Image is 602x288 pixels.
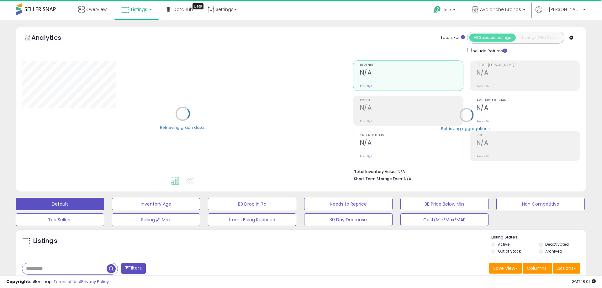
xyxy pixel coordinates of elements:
div: Totals For [441,35,465,41]
a: Privacy Policy [81,279,109,285]
button: 30 Day Decrease [304,213,393,226]
h5: Listings [33,237,57,245]
span: 2025-09-16 18:01 GMT [572,279,596,285]
div: Include Returns [462,47,514,54]
p: Listing States: [491,234,586,240]
button: Save View [489,263,522,274]
button: Inventory Age [112,198,200,210]
a: Help [429,1,462,20]
h5: Analytics [31,33,73,44]
button: Columns [523,263,552,274]
button: Filters [121,263,145,274]
span: Help [443,7,451,13]
label: Out of Stock [498,249,521,254]
div: Tooltip anchor [193,3,203,9]
span: Listings [131,6,147,13]
button: Actions [553,263,580,274]
div: seller snap | | [6,279,109,285]
button: Default [16,198,104,210]
span: DataHub [173,6,193,13]
button: Items Being Repriced [208,213,296,226]
button: Cost/Min/Max/MAP [400,213,489,226]
span: Hi [PERSON_NAME] [544,6,581,13]
span: Avalanche Brands [480,6,521,13]
div: Retrieving aggregations.. [441,126,492,131]
label: Active [498,242,510,247]
button: Selling @ Max [112,213,200,226]
div: Retrieving graph data.. [160,124,206,130]
i: Get Help [433,6,441,13]
a: Hi [PERSON_NAME] [536,6,586,20]
button: BB Drop in 7d [208,198,296,210]
label: Archived [545,249,562,254]
button: Top Sellers [16,213,104,226]
button: Needs to Reprice [304,198,393,210]
span: Columns [527,265,547,271]
button: Non Competitive [496,198,585,210]
button: BB Price Below Min [400,198,489,210]
button: All Selected Listings [469,34,516,42]
label: Deactivated [545,242,569,247]
a: Terms of Use [54,279,80,285]
span: Overview [86,6,107,13]
button: Listings With Cost [515,34,562,42]
strong: Copyright [6,279,29,285]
